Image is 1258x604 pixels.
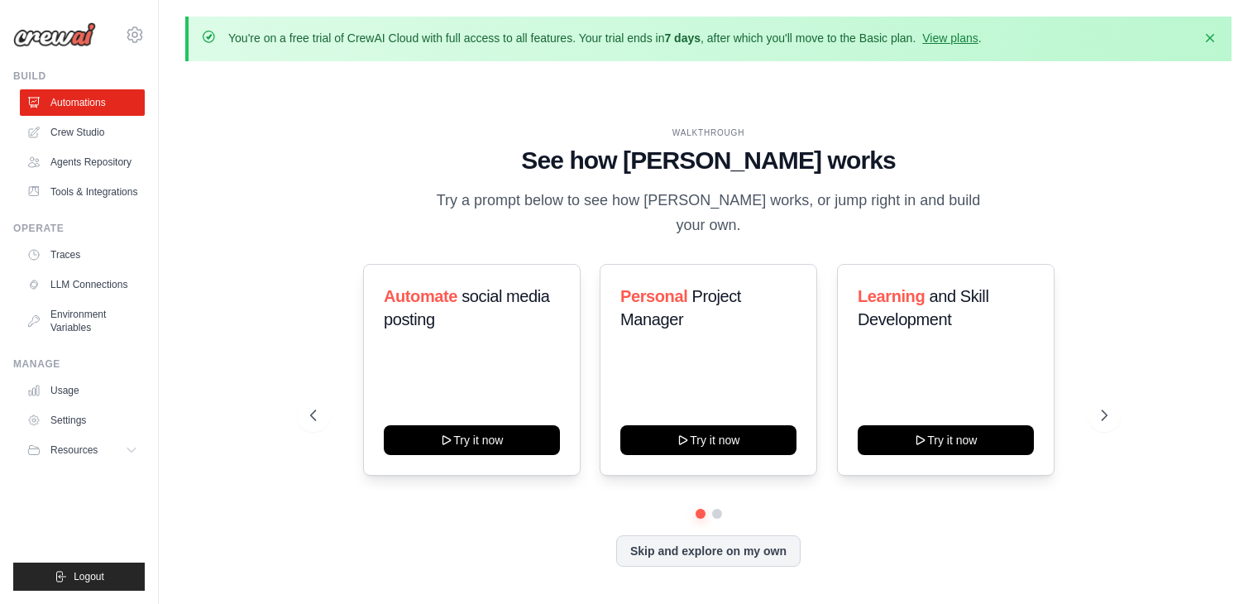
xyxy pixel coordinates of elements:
a: Agents Repository [20,149,145,175]
a: Environment Variables [20,301,145,341]
a: LLM Connections [20,271,145,298]
a: Crew Studio [20,119,145,146]
a: Tools & Integrations [20,179,145,205]
strong: 7 days [664,31,701,45]
a: Automations [20,89,145,116]
span: social media posting [384,287,550,328]
span: Personal [620,287,687,305]
span: Learning [858,287,925,305]
a: Usage [20,377,145,404]
div: Manage [13,357,145,371]
p: You're on a free trial of CrewAI Cloud with full access to all features. Your trial ends in , aft... [228,30,982,46]
button: Logout [13,563,145,591]
a: View plans [922,31,978,45]
div: Build [13,70,145,83]
span: Resources [50,443,98,457]
h1: See how [PERSON_NAME] works [310,146,1107,175]
button: Try it now [384,425,560,455]
span: Project Manager [620,287,741,328]
a: Traces [20,242,145,268]
span: Automate [384,287,457,305]
button: Skip and explore on my own [616,535,801,567]
div: WALKTHROUGH [310,127,1107,139]
a: Settings [20,407,145,434]
div: Operate [13,222,145,235]
button: Try it now [858,425,1034,455]
p: Try a prompt below to see how [PERSON_NAME] works, or jump right in and build your own. [431,189,987,237]
button: Try it now [620,425,796,455]
button: Resources [20,437,145,463]
span: and Skill Development [858,287,988,328]
span: Logout [74,570,104,583]
img: Logo [13,22,96,47]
